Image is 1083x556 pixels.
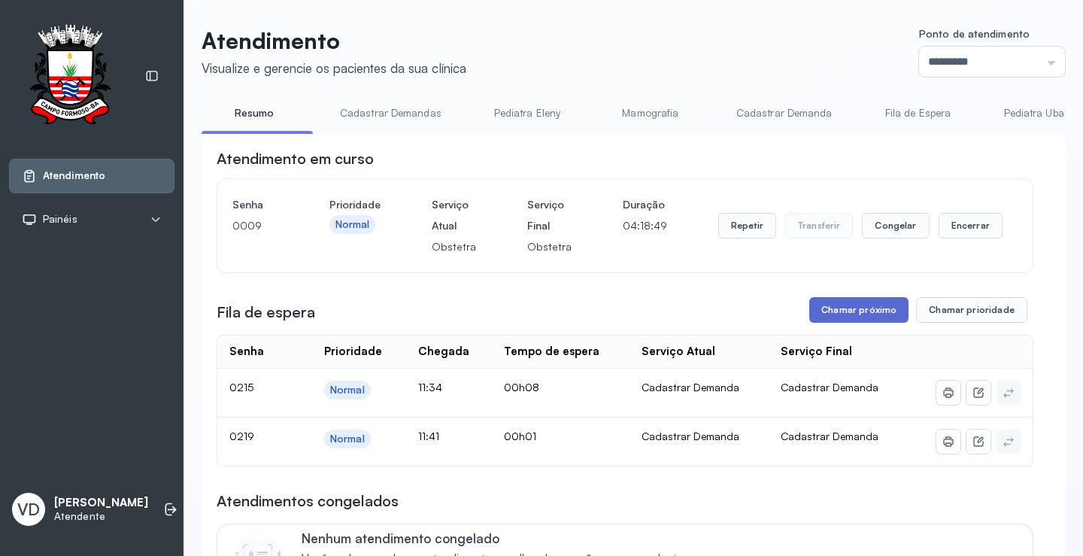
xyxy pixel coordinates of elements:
[916,297,1027,323] button: Chamar prioridade
[43,169,105,182] span: Atendimento
[623,215,667,236] p: 04:18:49
[325,101,457,126] a: Cadastrar Demandas
[330,433,365,445] div: Normal
[202,27,466,54] p: Atendimento
[232,194,278,215] h4: Senha
[335,218,370,231] div: Normal
[475,101,580,126] a: Pediatra Eleny
[718,213,776,239] button: Repetir
[939,213,1003,239] button: Encerrar
[432,194,476,236] h4: Serviço Atual
[785,213,854,239] button: Transferir
[721,101,848,126] a: Cadastrar Demanda
[329,194,381,215] h4: Prioridade
[22,169,162,184] a: Atendimento
[504,345,599,359] div: Tempo de espera
[527,194,572,236] h4: Serviço Final
[623,194,667,215] h4: Duração
[432,236,476,257] p: Obstetra
[16,24,124,129] img: Logotipo do estabelecimento
[418,430,439,442] span: 11:41
[229,345,264,359] div: Senha
[642,381,757,394] div: Cadastrar Demanda
[781,430,878,442] span: Cadastrar Demanda
[229,430,254,442] span: 0219
[330,384,365,396] div: Normal
[866,101,971,126] a: Fila de Espera
[781,345,852,359] div: Serviço Final
[504,381,539,393] span: 00h08
[642,345,715,359] div: Serviço Atual
[232,215,278,236] p: 0009
[919,27,1030,40] span: Ponto de atendimento
[418,345,469,359] div: Chegada
[202,101,307,126] a: Resumo
[598,101,703,126] a: Mamografia
[324,345,382,359] div: Prioridade
[43,213,77,226] span: Painéis
[527,236,572,257] p: Obstetra
[202,60,466,76] div: Visualize e gerencie os pacientes da sua clínica
[229,381,253,393] span: 0215
[781,381,878,393] span: Cadastrar Demanda
[54,496,148,510] p: [PERSON_NAME]
[504,430,536,442] span: 00h01
[809,297,909,323] button: Chamar próximo
[54,510,148,523] p: Atendente
[642,430,757,443] div: Cadastrar Demanda
[217,148,374,169] h3: Atendimento em curso
[302,530,699,546] p: Nenhum atendimento congelado
[862,213,929,239] button: Congelar
[418,381,442,393] span: 11:34
[217,491,399,512] h3: Atendimentos congelados
[217,302,315,323] h3: Fila de espera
